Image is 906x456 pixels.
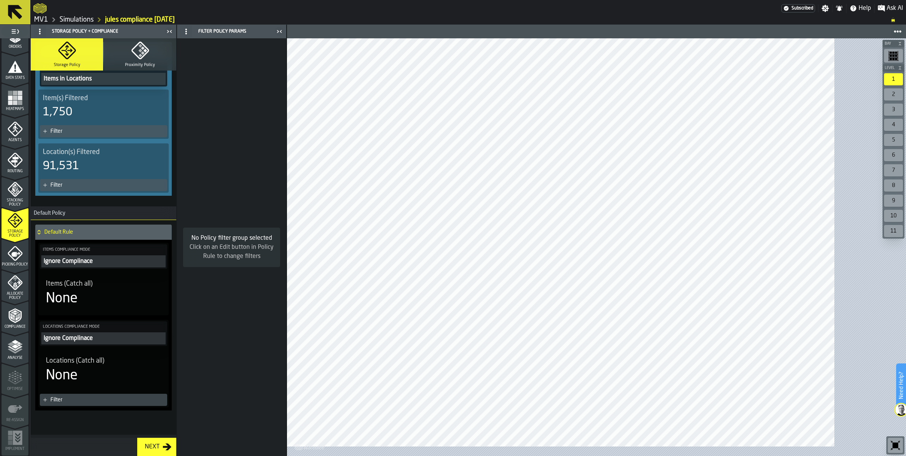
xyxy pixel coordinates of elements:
a: link-to-/wh/i/3ccf57d1-1e0c-4a81-a3bb-c2011c5f0d50/simulations/b692aa29-5322-4936-8e53-8c081de314ec [105,16,175,24]
div: Title [46,280,161,288]
div: No Policy filter group selected [189,234,274,243]
li: menu Compliance [2,301,28,332]
label: button-toggle-Notifications [832,5,846,12]
label: Need Help? [897,364,905,407]
div: button-toolbar-undefined [882,223,904,239]
li: menu Agents [2,115,28,145]
li: menu Orders [2,21,28,52]
label: button-toggle-Help [846,4,874,13]
div: 5 [884,134,903,146]
span: Storage Policy [2,230,28,238]
div: button-toolbar-undefined [882,117,904,132]
span: Agents [2,138,28,142]
li: menu Storage Policy [2,208,28,238]
h3: title-section-Default Policy [31,206,176,220]
span: Level [883,66,896,70]
div: Ignore Complinace [43,334,164,343]
div: 6 [884,149,903,161]
div: button-toolbar-undefined [882,178,904,193]
div: button-toolbar-undefined [882,148,904,163]
a: link-to-/wh/i/3ccf57d1-1e0c-4a81-a3bb-c2011c5f0d50 [34,16,48,24]
div: Default Rule [35,225,169,240]
li: menu Picking Policy [2,239,28,269]
div: Items in Locations [43,74,164,83]
a: logo-header [33,2,47,15]
a: logo-header [288,439,331,454]
li: menu Optimise [2,363,28,394]
div: Title [43,94,164,102]
div: Ignore Complinace [43,257,164,266]
span: Re-assign [2,418,28,422]
div: Title [43,148,164,156]
div: 3 [884,104,903,116]
div: Title [46,357,161,365]
li: menu Allocate Policy [2,270,28,300]
span: Allocate Policy [2,292,28,300]
span: Location(s) Filtered [43,148,100,156]
span: Storage Policy [54,63,80,68]
span: Ask AI [887,4,903,13]
li: menu Heatmaps [2,83,28,114]
label: Items Compliance Mode [41,246,166,254]
label: Locations Compliance Mode [41,323,166,331]
svg: Reset zoom and position [889,439,901,451]
div: stat-Item(s) Filtered [40,93,167,121]
li: menu Data Stats [2,52,28,83]
span: Item(s) Filtered [43,94,88,102]
div: button-toolbar-undefined [882,208,904,223]
div: button-toolbar-undefined [882,193,904,208]
div: button-toolbar-undefined [882,132,904,148]
div: button-toolbar-undefined [886,436,904,454]
div: None [46,291,78,306]
label: button-toggle-Settings [818,5,832,12]
span: Optimise [2,387,28,391]
div: 1,750 [43,105,72,119]
div: stat-Location(s) Filtered [40,146,167,175]
div: 11 [884,225,903,237]
div: button-toolbar-undefined [882,102,904,117]
li: menu Analyse [2,332,28,363]
div: button-toolbar-undefined [882,87,904,102]
button: button- [882,40,904,47]
span: Bay [883,42,896,46]
div: button-toolbar-undefined [882,163,904,178]
div: Click on an Edit button in Policy Rule to change filters [189,243,274,261]
div: PolicyFilterItem-undefined [41,73,166,85]
span: Data Stats [2,76,28,80]
div: 4 [884,119,903,131]
div: button-toolbar-undefined [882,72,904,87]
div: 2 [884,88,903,101]
button: Ignore Complinace [41,332,166,344]
div: None [46,368,78,383]
div: stat-Items (Catch all) [40,274,167,312]
div: 1 [884,73,903,85]
label: button-toggle-Close me [164,27,175,36]
span: Help [859,4,871,13]
button: button-Next [137,438,176,456]
div: Filter [50,128,164,134]
div: 8 [884,179,903,192]
li: menu Re-assign [2,395,28,425]
span: Default Policy [31,210,65,216]
div: 7 [884,164,903,176]
span: Proximity Policy [125,63,155,68]
h4: Default Rule [44,229,169,235]
label: button-toggle-Toggle Full Menu [2,26,28,37]
span: Stacking Policy [2,198,28,207]
div: 91,531 [43,159,79,173]
span: Subscribed [792,6,813,11]
div: Next [142,442,163,451]
span: Routing [2,169,28,173]
span: Items (Catch all) [46,280,92,288]
span: Picking Policy [2,263,28,267]
div: stat-Locations (Catch all) [40,351,167,389]
span: Locations (Catch all) [46,357,104,365]
a: link-to-/wh/i/3ccf57d1-1e0c-4a81-a3bb-c2011c5f0d50/settings/billing [781,4,815,13]
div: PolicyFilterItem-undefined [41,332,166,344]
button: Items in Locations [41,73,166,85]
div: Filter [50,397,164,403]
button: Ignore Complinace [41,255,166,267]
span: Orders [2,45,28,49]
